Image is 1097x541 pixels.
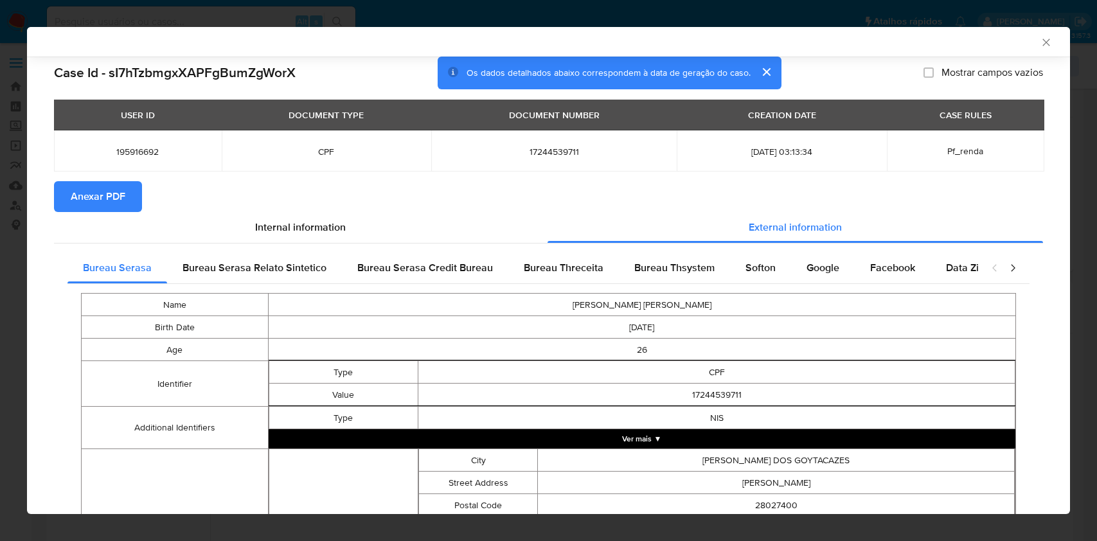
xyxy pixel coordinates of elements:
[946,260,1013,275] span: Data Ziponline
[183,260,326,275] span: Bureau Serasa Relato Sintetico
[268,294,1015,316] td: [PERSON_NAME] [PERSON_NAME]
[947,145,983,157] span: Pf_renda
[467,66,751,79] span: Os dados detalhados abaixo correspondem à data de geração do caso.
[418,407,1015,429] td: NIS
[932,104,999,126] div: CASE RULES
[268,316,1015,339] td: [DATE]
[82,294,269,316] td: Name
[538,449,1015,472] td: [PERSON_NAME] DOS GOYTACAZES
[67,253,978,283] div: Detailed external info
[269,384,418,406] td: Value
[82,316,269,339] td: Birth Date
[923,67,934,78] input: Mostrar campos vazios
[447,146,661,157] span: 17244539711
[83,260,152,275] span: Bureau Serasa
[740,104,824,126] div: CREATION DATE
[418,361,1015,384] td: CPF
[418,384,1015,406] td: 17244539711
[357,260,493,275] span: Bureau Serasa Credit Bureau
[749,220,842,235] span: External information
[269,429,1015,448] button: Expand array
[870,260,915,275] span: Facebook
[268,339,1015,361] td: 26
[281,104,371,126] div: DOCUMENT TYPE
[419,449,538,472] td: City
[69,146,206,157] span: 195916692
[419,472,538,494] td: Street Address
[27,27,1070,514] div: closure-recommendation-modal
[54,212,1043,243] div: Detailed info
[634,260,715,275] span: Bureau Thsystem
[82,361,269,407] td: Identifier
[941,66,1043,79] span: Mostrar campos vazios
[82,407,269,449] td: Additional Identifiers
[113,104,163,126] div: USER ID
[54,64,296,81] h2: Case Id - sI7hTzbmgxXAPFgBumZgWorX
[745,260,776,275] span: Softon
[538,494,1015,517] td: 28027400
[524,260,603,275] span: Bureau Threceita
[71,182,125,211] span: Anexar PDF
[1040,36,1051,48] button: Fechar a janela
[269,407,418,429] td: Type
[751,57,781,87] button: cerrar
[501,104,607,126] div: DOCUMENT NUMBER
[692,146,871,157] span: [DATE] 03:13:34
[237,146,416,157] span: CPF
[419,494,538,517] td: Postal Code
[807,260,839,275] span: Google
[255,220,346,235] span: Internal information
[54,181,142,212] button: Anexar PDF
[538,472,1015,494] td: [PERSON_NAME]
[82,339,269,361] td: Age
[269,361,418,384] td: Type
